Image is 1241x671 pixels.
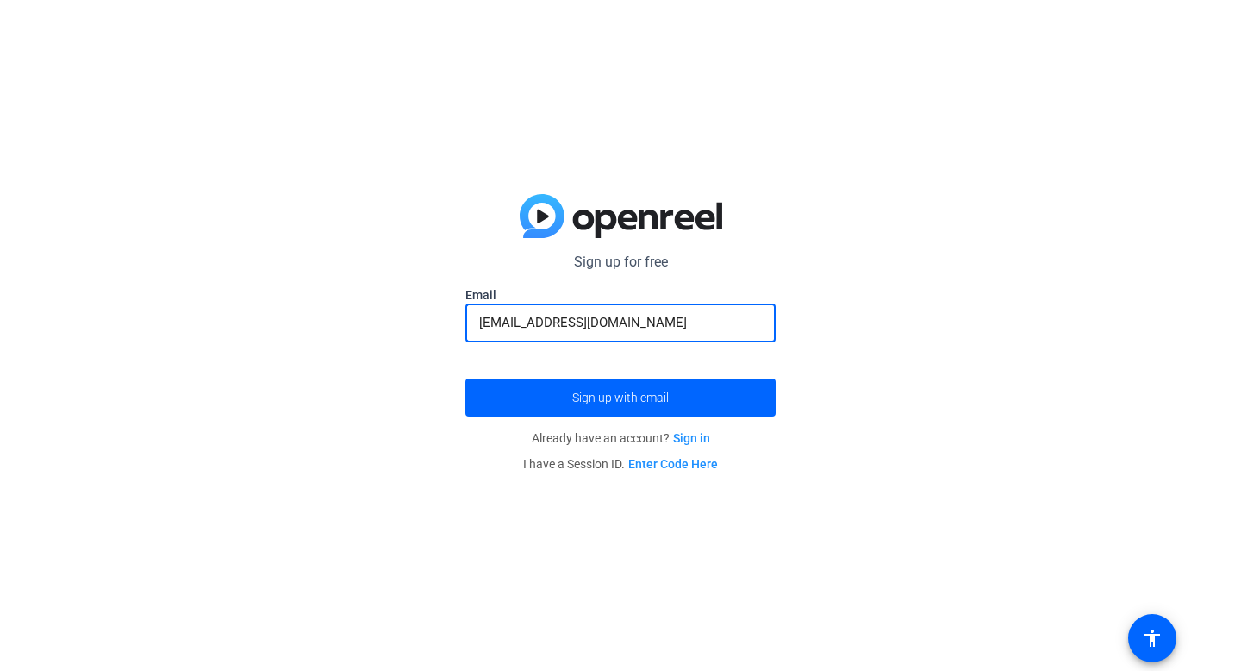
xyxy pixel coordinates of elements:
[628,457,718,471] a: Enter Code Here
[673,431,710,445] a: Sign in
[520,194,722,239] img: blue-gradient.svg
[479,312,762,333] input: Enter Email Address
[465,379,776,417] button: Sign up with email
[1142,628,1163,649] mat-icon: accessibility
[465,286,776,304] label: Email
[465,252,776,273] p: Sign up for free
[532,431,710,445] span: Already have an account?
[523,457,718,471] span: I have a Session ID.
